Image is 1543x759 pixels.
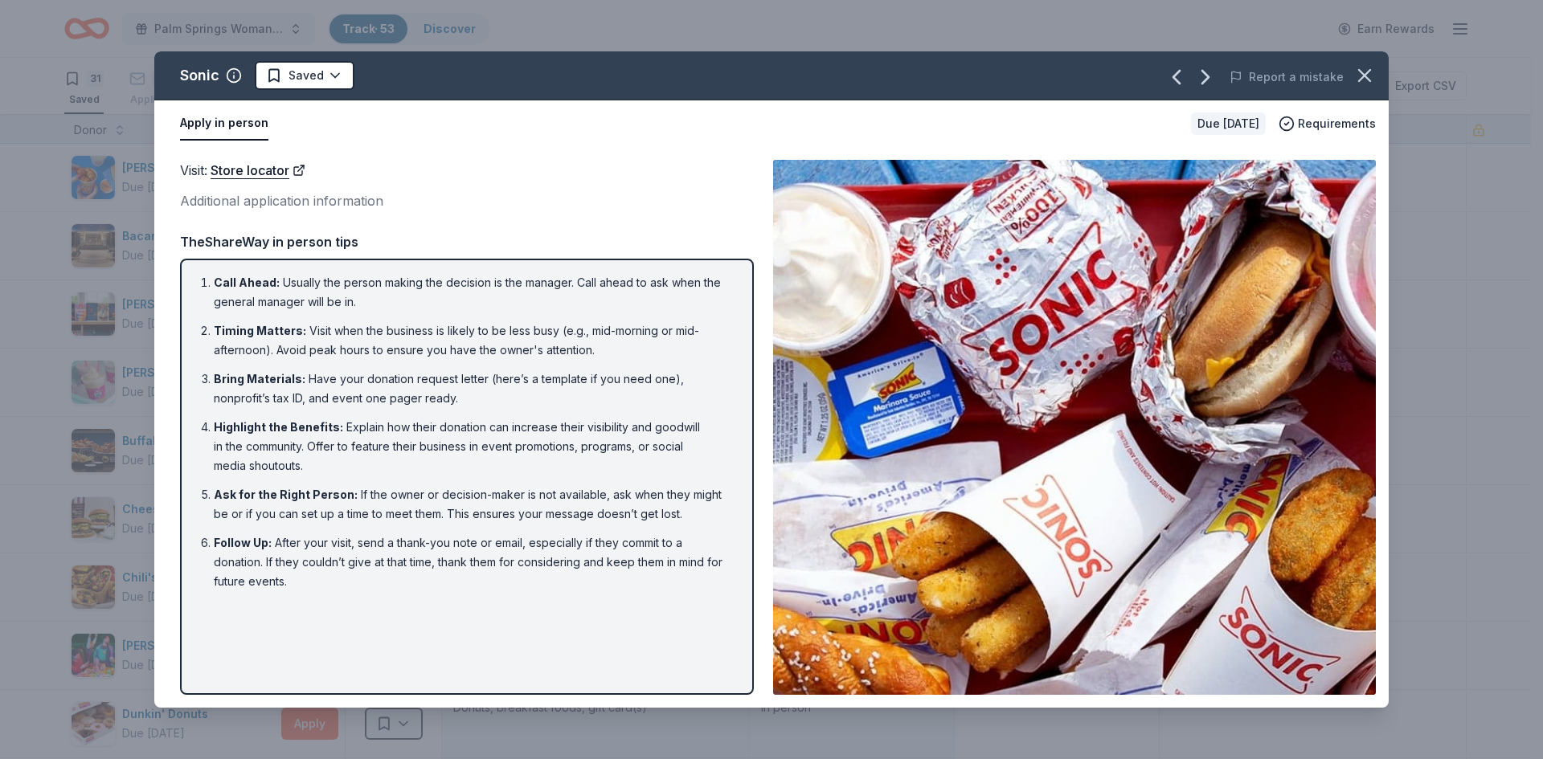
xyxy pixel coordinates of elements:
[214,369,730,408] li: Have your donation request letter (here’s a template if you need one), nonprofit’s tax ID, and ev...
[180,160,754,181] div: Visit :
[214,273,730,312] li: Usually the person making the decision is the manager. Call ahead to ask when the general manager...
[1298,114,1376,133] span: Requirements
[214,324,306,337] span: Timing Matters :
[214,533,730,591] li: After your visit, send a thank-you note or email, especially if they commit to a donation. If the...
[180,231,754,252] div: TheShareWay in person tips
[289,66,324,85] span: Saved
[214,485,730,524] li: If the owner or decision-maker is not available, ask when they might be or if you can set up a ti...
[180,190,754,211] div: Additional application information
[180,63,219,88] div: Sonic
[214,488,358,501] span: Ask for the Right Person :
[214,275,280,289] span: Call Ahead :
[214,536,272,549] span: Follow Up :
[1230,67,1344,87] button: Report a mistake
[214,420,343,434] span: Highlight the Benefits :
[214,321,730,360] li: Visit when the business is likely to be less busy (e.g., mid-morning or mid-afternoon). Avoid pea...
[773,160,1376,695] img: Image for Sonic
[214,372,305,386] span: Bring Materials :
[1191,112,1266,135] div: Due [DATE]
[255,61,354,90] button: Saved
[211,160,305,181] a: Store locator
[1279,114,1376,133] button: Requirements
[180,107,268,141] button: Apply in person
[214,418,730,475] li: Explain how their donation can increase their visibility and goodwill in the community. Offer to ...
